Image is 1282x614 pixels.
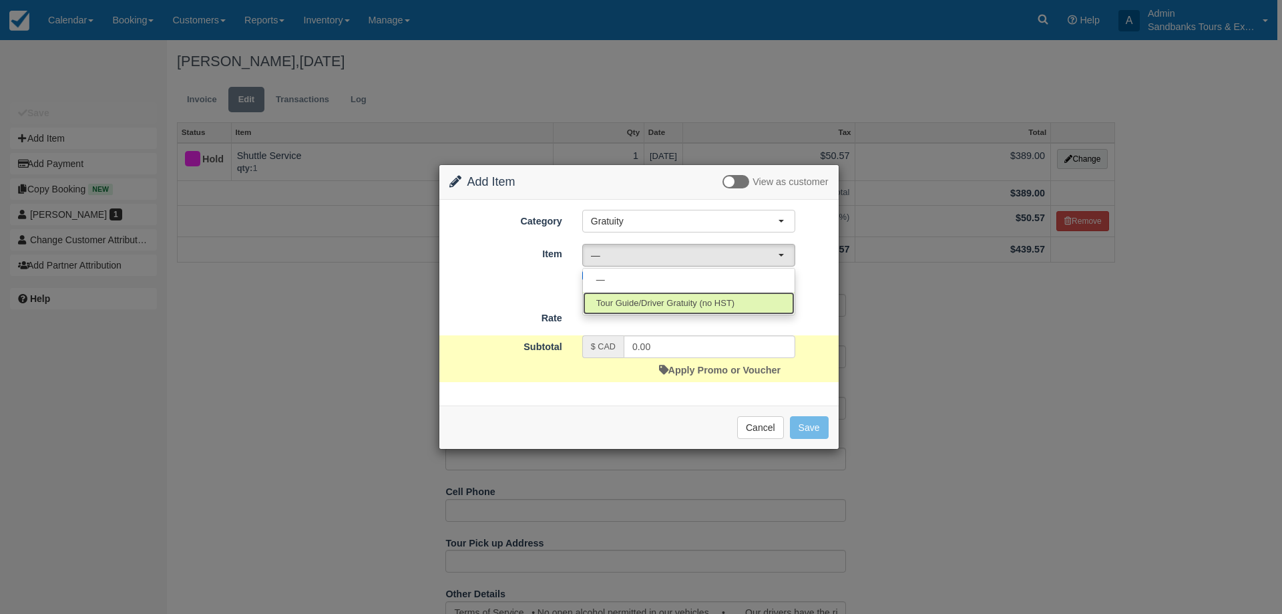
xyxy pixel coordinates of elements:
[439,307,572,325] label: Rate
[591,249,778,262] span: —
[467,175,515,188] span: Add Item
[790,416,829,439] button: Save
[439,335,572,354] label: Subtotal
[753,177,828,188] span: View as customer
[591,342,616,351] small: $ CAD
[596,274,605,287] span: —
[582,244,795,267] button: —
[439,243,572,261] label: Item
[439,210,572,228] label: Category
[596,297,734,310] span: Tour Guide/Driver Gratuity (no HST)
[737,416,784,439] button: Cancel
[659,365,781,375] a: Apply Promo or Voucher
[591,214,778,228] span: Gratuity
[582,210,795,233] button: Gratuity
